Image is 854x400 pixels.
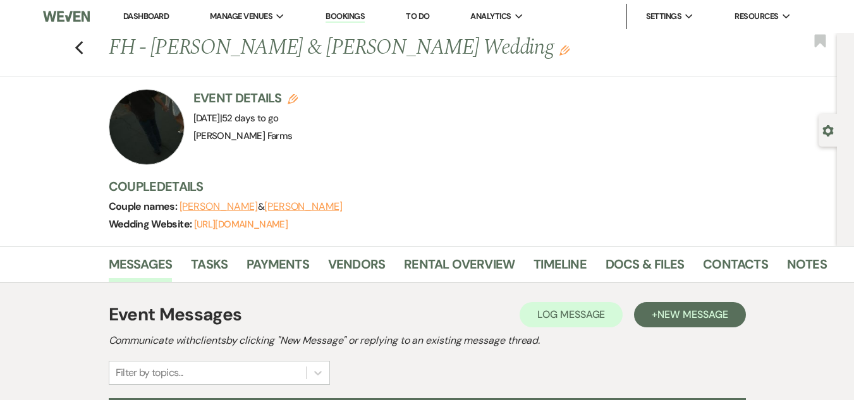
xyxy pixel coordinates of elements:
span: Log Message [537,308,605,321]
span: New Message [657,308,728,321]
a: Vendors [328,254,385,282]
h1: Event Messages [109,301,242,328]
button: [PERSON_NAME] [180,202,258,212]
span: | [220,112,279,124]
button: Edit [559,44,570,56]
a: Bookings [326,11,365,23]
span: Resources [735,10,778,23]
h1: FH - [PERSON_NAME] & [PERSON_NAME] Wedding [109,33,675,63]
a: Notes [787,254,827,282]
div: Filter by topics... [116,365,183,380]
button: Log Message [520,302,623,327]
h2: Communicate with clients by clicking "New Message" or replying to an existing message thread. [109,333,746,348]
span: Settings [646,10,682,23]
a: Timeline [534,254,587,282]
a: Contacts [703,254,768,282]
h3: Couple Details [109,178,817,195]
span: [PERSON_NAME] Farms [193,130,293,142]
span: Wedding Website: [109,217,194,231]
h3: Event Details [193,89,298,107]
a: Payments [247,254,309,282]
a: Dashboard [123,11,169,21]
a: Docs & Files [606,254,684,282]
button: Open lead details [822,124,834,136]
a: Tasks [191,254,228,282]
span: & [180,200,343,213]
span: Manage Venues [210,10,272,23]
a: To Do [406,11,429,21]
span: [DATE] [193,112,279,124]
button: [PERSON_NAME] [264,202,343,212]
span: 52 days to go [222,112,279,124]
img: Weven Logo [43,3,90,30]
a: Messages [109,254,173,282]
a: Rental Overview [404,254,515,282]
button: +New Message [634,302,745,327]
span: Analytics [470,10,511,23]
span: Couple names: [109,200,180,213]
a: [URL][DOMAIN_NAME] [194,218,288,231]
